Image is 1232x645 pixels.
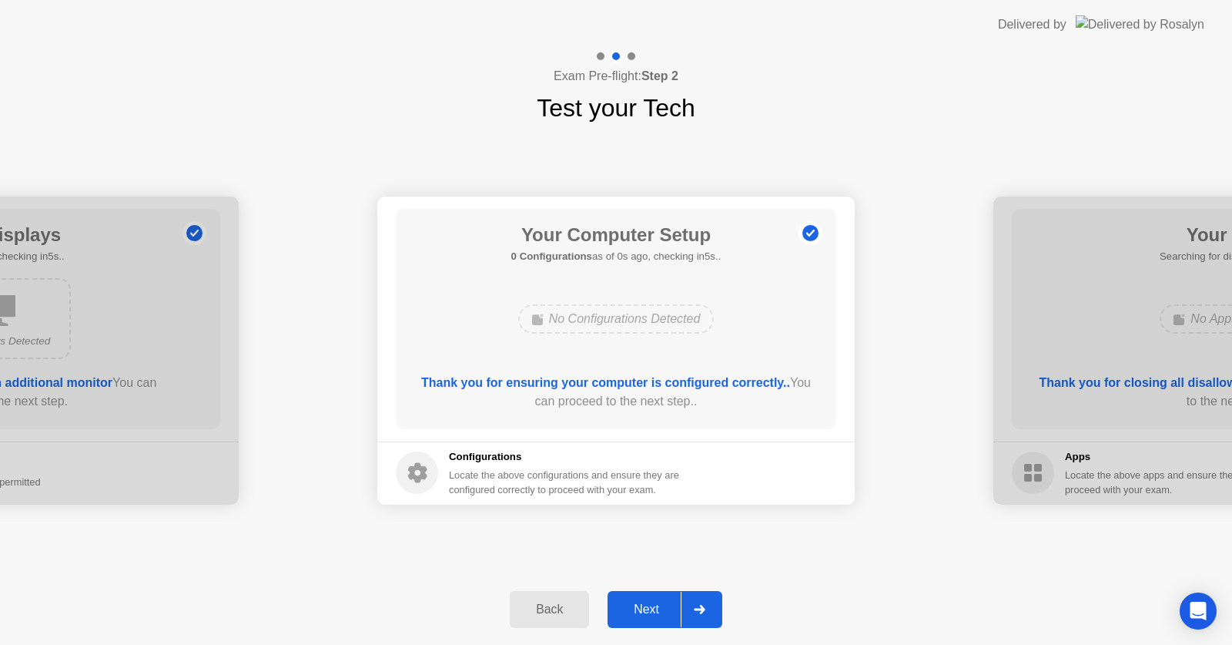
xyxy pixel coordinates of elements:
[449,449,682,465] h5: Configurations
[514,603,584,616] div: Back
[998,15,1066,34] div: Delivered by
[511,221,721,249] h1: Your Computer Setup
[1180,593,1217,630] div: Open Intercom Messenger
[1076,15,1204,33] img: Delivered by Rosalyn
[511,249,721,264] h5: as of 0s ago, checking in5s..
[511,250,592,262] b: 0 Configurations
[612,603,681,616] div: Next
[421,376,790,389] b: Thank you for ensuring your computer is configured correctly..
[641,69,678,82] b: Step 2
[518,304,715,334] div: No Configurations Detected
[554,67,678,86] h4: Exam Pre-flight:
[537,89,695,126] h1: Test your Tech
[449,468,682,497] div: Locate the above configurations and ensure they are configured correctly to proceed with your exam.
[608,591,722,628] button: Next
[418,374,815,411] div: You can proceed to the next step..
[510,591,589,628] button: Back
